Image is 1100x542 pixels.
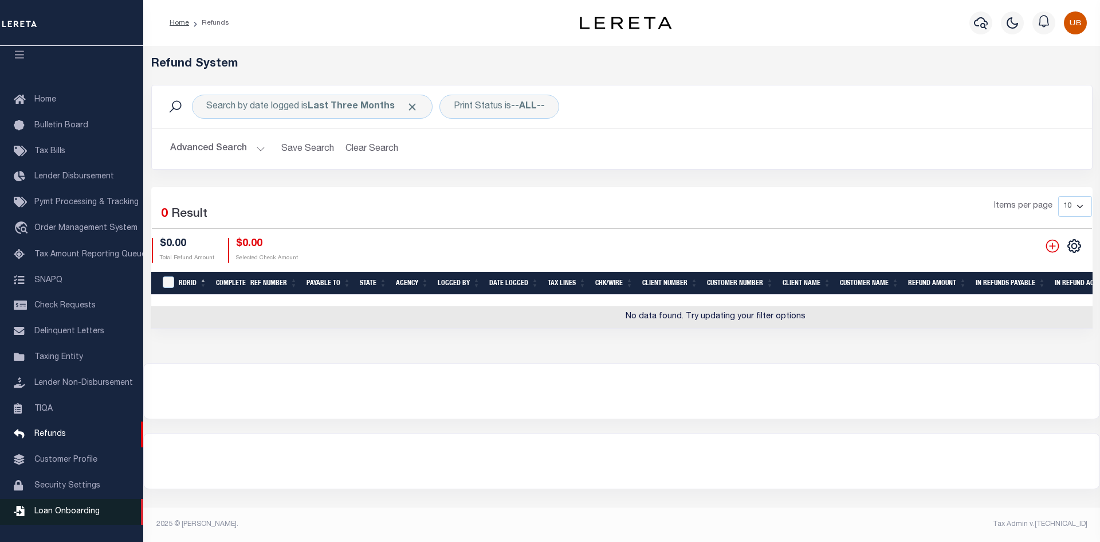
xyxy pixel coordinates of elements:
h4: $0.00 [160,238,214,251]
li: Refunds [189,18,229,28]
th: RefundDepositRegisterID [156,272,175,295]
th: Agency: activate to sort column ascending [391,272,433,295]
th: Client Number: activate to sort column ascending [638,272,702,295]
span: Pymt Processing & Tracking [34,198,139,206]
span: Taxing Entity [34,353,83,361]
span: Bulletin Board [34,122,88,130]
span: Items per page [994,200,1052,213]
div: Print Status is [439,95,559,119]
th: Refund Amount: activate to sort column ascending [903,272,971,295]
span: SNAPQ [34,276,62,284]
img: svg+xml;base64,PHN2ZyB4bWxucz0iaHR0cDovL3d3dy53My5vcmcvMjAwMC9zdmciIHBvaW50ZXItZXZlbnRzPSJub25lIi... [1064,11,1087,34]
span: Order Management System [34,224,137,232]
span: Lender Disbursement [34,173,114,181]
p: Selected Check Amount [236,254,298,263]
th: State: activate to sort column ascending [355,272,391,295]
div: Search by date logged is [192,95,433,119]
span: Delinquent Letters [34,327,104,336]
b: Last Three Months [308,102,395,111]
th: Complete [211,272,246,295]
div: Tax Admin v.[TECHNICAL_ID] [630,519,1087,529]
span: Click to Remove [406,101,418,113]
label: Result [171,205,207,224]
th: Customer Number: activate to sort column ascending [702,272,778,295]
span: Home [34,96,56,104]
th: Payable To: activate to sort column ascending [302,272,355,295]
b: --ALL-- [511,102,545,111]
i: travel_explore [14,221,32,236]
th: RDRID: activate to sort column descending [174,272,211,295]
th: Date Logged: activate to sort column ascending [485,272,543,295]
button: Advanced Search [170,138,265,160]
button: Clear Search [341,138,403,160]
button: Save Search [274,138,341,160]
th: Ref Number: activate to sort column ascending [246,272,302,295]
h5: Refund System [151,57,1093,71]
span: 0 [161,208,168,220]
th: In Refunds Payable: activate to sort column ascending [971,272,1050,295]
th: Logged By: activate to sort column ascending [433,272,485,295]
th: Client Name: activate to sort column ascending [778,272,835,295]
span: Customer Profile [34,456,97,464]
h4: $0.00 [236,238,298,251]
span: TIQA [34,404,53,412]
span: Loan Onboarding [34,508,100,516]
p: Total Refund Amount [160,254,214,263]
span: Tax Amount Reporting Queue [34,251,146,259]
th: Customer Name: activate to sort column ascending [835,272,903,295]
span: Refunds [34,430,66,438]
a: Home [170,20,189,26]
span: Check Requests [34,302,96,310]
span: Security Settings [34,482,100,490]
img: logo-dark.svg [580,17,671,29]
div: 2025 © [PERSON_NAME]. [148,519,622,529]
th: Chk/Wire: activate to sort column ascending [591,272,638,295]
th: Tax Lines: activate to sort column ascending [543,272,591,295]
span: Lender Non-Disbursement [34,379,133,387]
span: Tax Bills [34,147,65,155]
